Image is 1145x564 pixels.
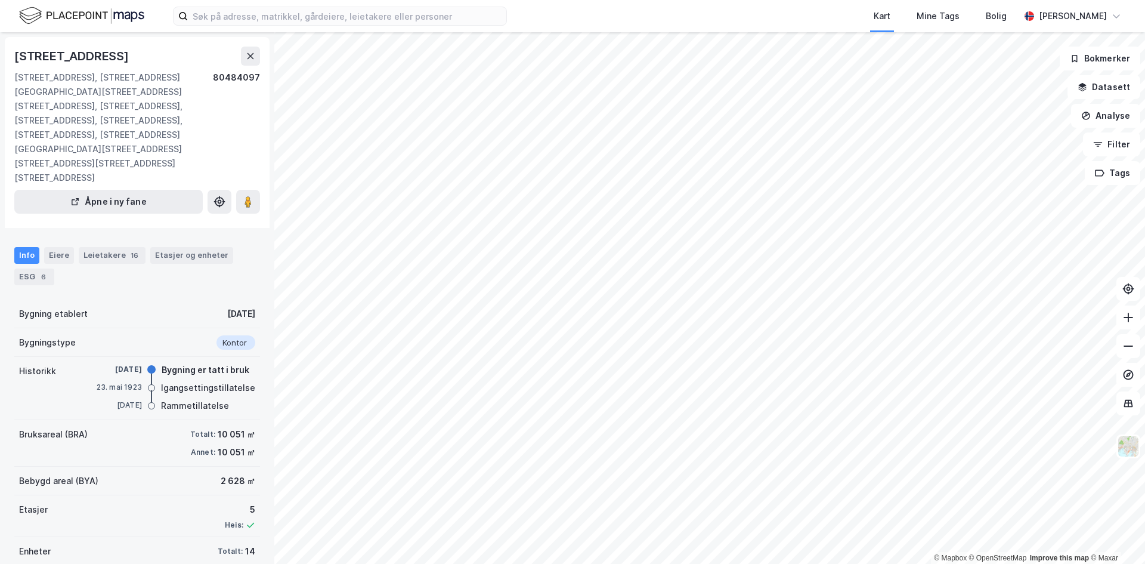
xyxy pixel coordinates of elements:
[162,363,249,377] div: Bygning er tatt i bruk
[44,247,74,264] div: Eiere
[14,190,203,214] button: Åpne i ny fane
[155,249,228,260] div: Etasjer og enheter
[19,364,56,378] div: Historikk
[1071,104,1140,128] button: Analyse
[190,430,215,439] div: Totalt:
[1030,554,1089,562] a: Improve this map
[19,503,48,517] div: Etasjer
[934,554,967,562] a: Mapbox
[1060,47,1140,70] button: Bokmerker
[161,381,255,395] div: Igangsettingstillatelse
[94,382,142,393] div: 23. mai 1923
[1085,161,1140,185] button: Tags
[1085,507,1145,564] iframe: Chat Widget
[128,249,141,261] div: 16
[19,544,51,559] div: Enheter
[188,7,506,25] input: Søk på adresse, matrikkel, gårdeiere, leietakere eller personer
[19,307,88,321] div: Bygning etablert
[94,364,142,375] div: [DATE]
[227,307,255,321] div: [DATE]
[218,547,243,556] div: Totalt:
[213,70,260,185] div: 80484097
[1039,9,1107,23] div: [PERSON_NAME]
[19,5,144,26] img: logo.f888ab2527a4732fd821a326f86c7f29.svg
[1117,435,1140,458] img: Z
[38,271,49,283] div: 6
[1067,75,1140,99] button: Datasett
[161,399,229,413] div: Rammetillatelse
[94,400,142,411] div: [DATE]
[14,269,54,285] div: ESG
[218,445,255,460] div: 10 051 ㎡
[19,474,98,488] div: Bebygd areal (BYA)
[986,9,1007,23] div: Bolig
[225,520,243,530] div: Heis:
[245,544,255,559] div: 14
[225,503,255,517] div: 5
[14,47,131,66] div: [STREET_ADDRESS]
[221,474,255,488] div: 2 628 ㎡
[19,427,88,442] div: Bruksareal (BRA)
[19,335,76,350] div: Bygningstype
[191,448,215,457] div: Annet:
[218,427,255,442] div: 10 051 ㎡
[917,9,960,23] div: Mine Tags
[874,9,890,23] div: Kart
[14,70,213,185] div: [STREET_ADDRESS], [STREET_ADDRESS][GEOGRAPHIC_DATA][STREET_ADDRESS][STREET_ADDRESS], [STREET_ADDR...
[14,247,39,264] div: Info
[969,554,1027,562] a: OpenStreetMap
[79,247,146,264] div: Leietakere
[1083,132,1140,156] button: Filter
